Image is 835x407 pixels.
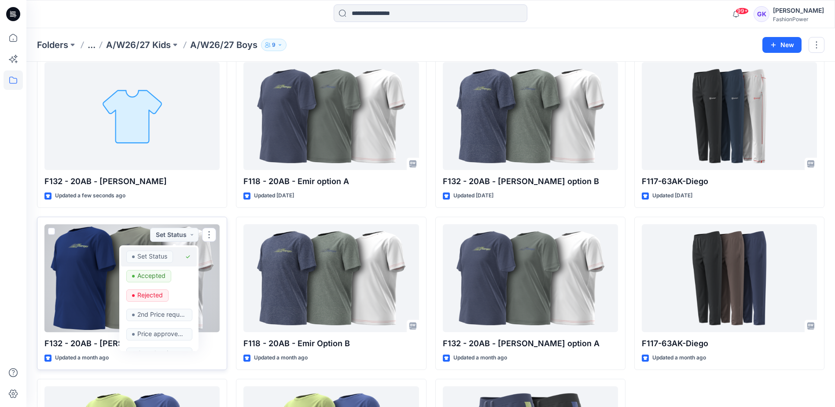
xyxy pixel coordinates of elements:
[44,62,220,170] a: F132 - 20AB - Edgar
[55,191,125,200] p: Updated a few seconds ago
[754,6,769,22] div: GK
[453,353,507,363] p: Updated a month ago
[773,16,824,22] div: FashionPower
[37,39,68,51] a: Folders
[652,191,692,200] p: Updated [DATE]
[44,175,220,188] p: F132 - 20AB - [PERSON_NAME]
[762,37,802,53] button: New
[55,353,109,363] p: Updated a month ago
[44,337,220,350] p: F132 - 20AB - [PERSON_NAME]
[137,251,167,262] p: Set Status
[243,62,419,170] a: F118 - 20AB - Emir option A
[773,5,824,16] div: [PERSON_NAME]
[254,353,308,363] p: Updated a month ago
[243,175,419,188] p: F118 - 20AB - Emir option A
[88,39,96,51] button: ...
[453,191,493,200] p: Updated [DATE]
[254,191,294,200] p: Updated [DATE]
[272,40,276,50] p: 9
[44,224,220,332] a: F132 - 20AB - Edgar
[443,175,618,188] p: F132 - 20AB - [PERSON_NAME] option B
[137,309,187,320] p: 2nd Price request (collection)
[137,289,163,301] p: Rejected
[261,39,287,51] button: 9
[190,39,257,51] p: A/W26/27 Boys
[642,337,817,350] p: F117-63AK-Diego
[736,7,749,15] span: 99+
[243,224,419,332] a: F118 - 20AB - Emir Option B
[642,62,817,170] a: F117-63AK-Diego
[652,353,706,363] p: Updated a month ago
[137,348,187,359] p: Complete instructions DRAWING / BOM / SSP / SUPPLI
[137,328,187,340] p: Price approved (collection)
[443,62,618,170] a: F132 - 20AB - Edgar option B
[243,337,419,350] p: F118 - 20AB - Emir Option B
[642,175,817,188] p: F117-63AK-Diego
[443,337,618,350] p: F132 - 20AB - [PERSON_NAME] option A
[642,224,817,332] a: F117-63AK-Diego
[443,224,618,332] a: F132 - 20AB - Edgar option A
[106,39,171,51] a: A/W26/27 Kids
[137,270,166,281] p: Accepted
